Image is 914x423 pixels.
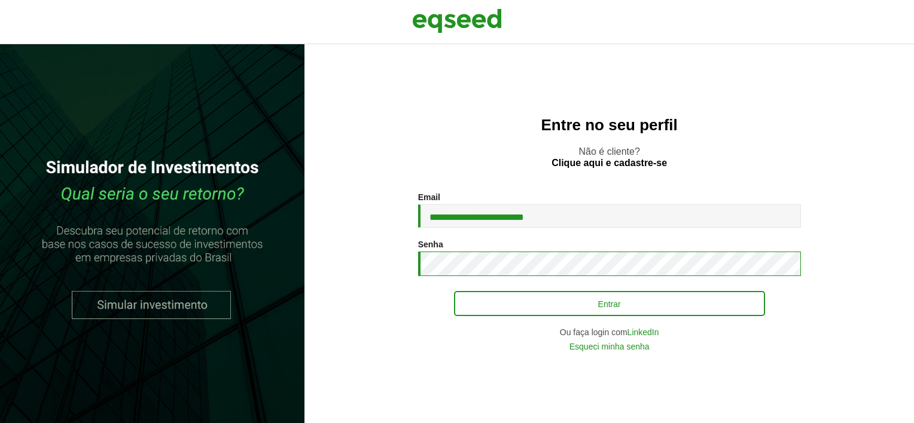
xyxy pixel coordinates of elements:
[328,117,890,134] h2: Entre no seu perfil
[454,291,765,316] button: Entrar
[328,146,890,168] p: Não é cliente?
[552,158,667,168] a: Clique aqui e cadastre-se
[569,342,650,351] a: Esqueci minha senha
[418,193,440,201] label: Email
[418,328,801,336] div: Ou faça login com
[412,6,502,36] img: EqSeed Logo
[627,328,659,336] a: LinkedIn
[418,240,443,249] label: Senha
